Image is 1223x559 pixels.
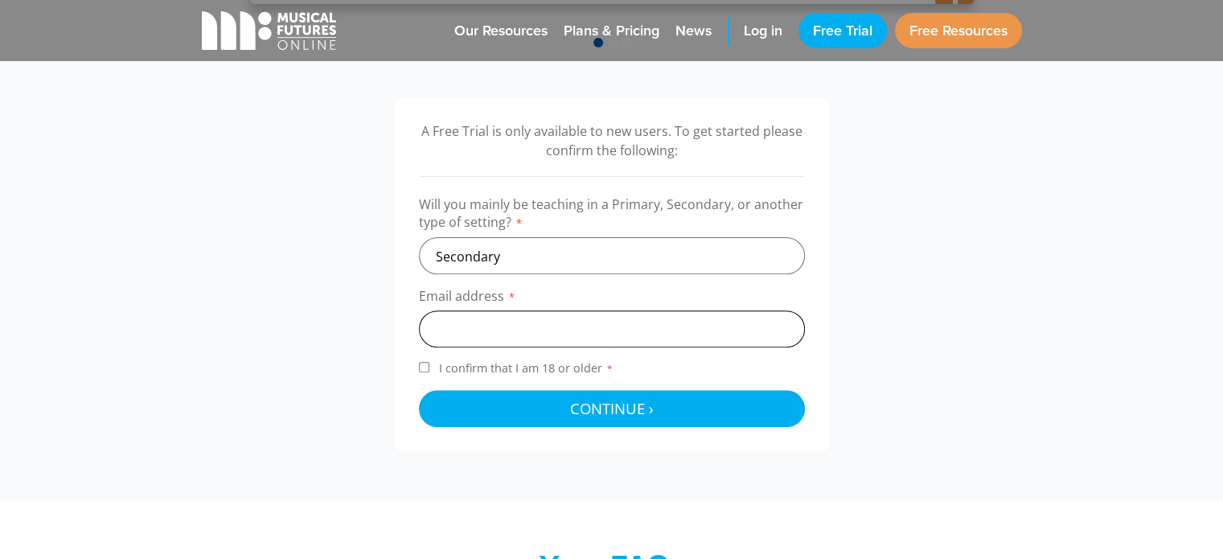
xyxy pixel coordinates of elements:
[454,20,548,42] span: Our Resources
[570,398,654,418] span: Continue ›
[798,13,887,48] a: Free Trial
[895,13,1022,48] a: Free Resources
[419,390,805,427] button: Continue ›
[419,121,805,160] p: A Free Trial is only available to new users. To get started please confirm the following:
[436,360,617,376] span: I confirm that I am 18 or older
[564,20,659,42] span: Plans & Pricing
[744,20,782,42] span: Log in
[419,287,805,310] label: Email address
[675,20,712,42] span: News
[419,362,429,372] input: I confirm that I am 18 or older*
[419,195,805,237] label: Will you mainly be teaching in a Primary, Secondary, or another type of setting?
